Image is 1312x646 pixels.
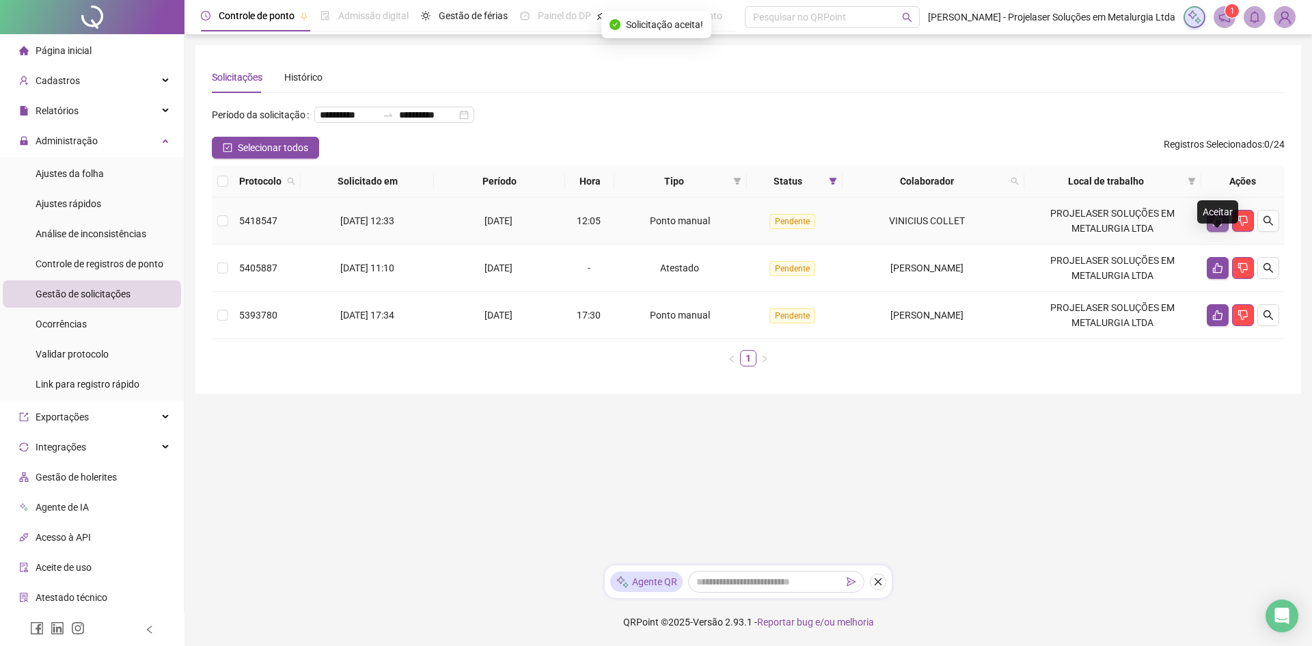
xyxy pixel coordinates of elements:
[36,349,109,360] span: Validar protocolo
[577,215,601,226] span: 12:05
[848,174,1005,189] span: Colaborador
[320,11,330,21] span: file-done
[36,258,163,269] span: Controle de registros de ponto
[340,215,394,226] span: [DATE] 12:33
[19,46,29,55] span: home
[219,10,295,21] span: Controle de ponto
[724,350,740,366] button: left
[223,143,232,152] span: check-square
[36,532,91,543] span: Acesso à API
[284,171,298,191] span: search
[1164,139,1262,150] span: Registros Selecionados
[36,288,131,299] span: Gestão de solicitações
[740,350,756,366] li: 1
[36,442,86,453] span: Integrações
[340,263,394,273] span: [DATE] 11:10
[597,12,605,21] span: pushpin
[36,592,107,603] span: Atestado técnico
[287,177,295,185] span: search
[51,621,64,635] span: linkedin
[36,379,139,390] span: Link para registro rápido
[340,310,394,321] span: [DATE] 17:34
[36,168,104,179] span: Ajustes da folha
[36,198,101,209] span: Ajustes rápidos
[693,617,723,628] span: Versão
[484,310,512,321] span: [DATE]
[1164,137,1285,159] span: : 0 / 24
[660,263,699,273] span: Atestado
[1274,7,1295,27] img: 92075
[1238,263,1248,273] span: dislike
[769,308,815,323] span: Pendente
[889,215,965,226] span: VINICIUS COLLET
[650,215,710,226] span: Ponto manual
[1030,174,1182,189] span: Local de trabalho
[847,577,856,587] span: send
[212,137,319,159] button: Selecionar todos
[626,17,703,32] span: Solicitação aceita!
[36,562,92,573] span: Aceite de uso
[484,215,512,226] span: [DATE]
[19,136,29,146] span: lock
[1188,177,1196,185] span: filter
[284,70,323,85] div: Histórico
[761,355,769,363] span: right
[610,571,683,592] div: Agente QR
[1185,171,1199,191] span: filter
[19,76,29,85] span: user-add
[756,350,773,366] button: right
[239,215,277,226] span: 5418547
[36,135,98,146] span: Administração
[902,12,912,23] span: search
[873,577,883,587] span: close
[520,11,530,21] span: dashboard
[635,10,722,21] span: Folha de pagamento
[19,533,29,542] span: api
[1248,11,1261,23] span: bell
[1024,245,1201,292] td: PROJELASER SOLUÇÕES EM METALURGIA LTDA
[19,563,29,572] span: audit
[71,621,85,635] span: instagram
[36,412,89,422] span: Exportações
[1011,177,1019,185] span: search
[201,11,210,21] span: clock-circle
[741,351,756,366] a: 1
[610,19,620,30] span: check-circle
[19,442,29,452] span: sync
[239,310,277,321] span: 5393780
[826,171,840,191] span: filter
[1238,310,1248,321] span: dislike
[1024,292,1201,339] td: PROJELASER SOLUÇÕES EM METALURGIA LTDA
[1008,171,1022,191] span: search
[538,10,591,21] span: Painel do DP
[757,617,874,628] span: Reportar bug e/ou melhoria
[1238,215,1248,226] span: dislike
[439,10,508,21] span: Gestão de férias
[1212,310,1223,321] span: like
[756,350,773,366] li: Próxima página
[36,319,87,329] span: Ocorrências
[1212,263,1223,273] span: like
[239,263,277,273] span: 5405887
[212,104,314,126] label: Período da solicitação
[1263,215,1274,226] span: search
[829,177,837,185] span: filter
[238,140,308,155] span: Selecionar todos
[19,593,29,602] span: solution
[36,75,80,86] span: Cadastros
[239,174,282,189] span: Protocolo
[565,165,614,198] th: Hora
[30,621,44,635] span: facebook
[1207,174,1279,189] div: Ações
[434,165,565,198] th: Período
[421,11,430,21] span: sun
[1187,10,1202,25] img: sparkle-icon.fc2bf0ac1784a2077858766a79e2daf3.svg
[890,263,963,273] span: [PERSON_NAME]
[19,412,29,422] span: export
[19,106,29,116] span: file
[577,310,601,321] span: 17:30
[890,310,963,321] span: [PERSON_NAME]
[36,45,92,56] span: Página inicial
[616,575,629,589] img: sparkle-icon.fc2bf0ac1784a2077858766a79e2daf3.svg
[752,174,823,189] span: Status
